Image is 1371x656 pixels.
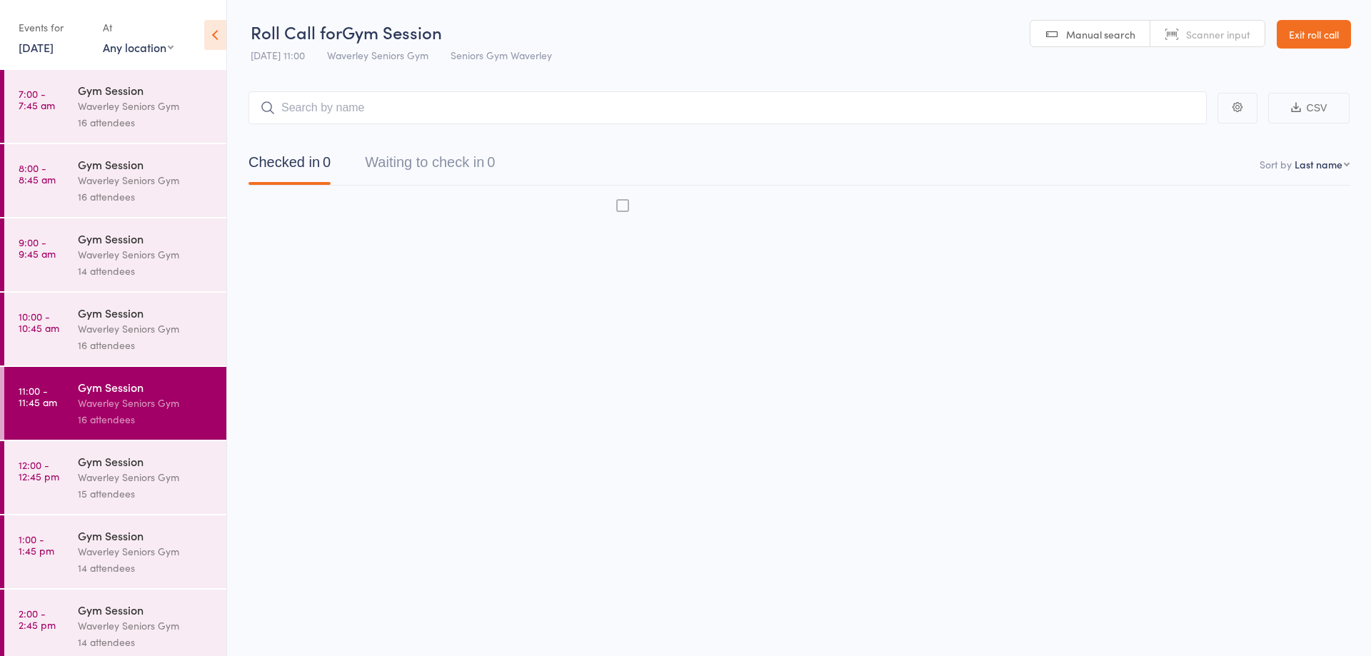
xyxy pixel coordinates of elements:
time: 12:00 - 12:45 pm [19,459,59,482]
span: [DATE] 11:00 [251,48,305,62]
div: Waverley Seniors Gym [78,469,214,485]
div: 14 attendees [78,634,214,650]
span: Scanner input [1186,27,1250,41]
div: 16 attendees [78,188,214,205]
div: 0 [323,154,331,170]
a: 1:00 -1:45 pmGym SessionWaverley Seniors Gym14 attendees [4,515,226,588]
a: 9:00 -9:45 amGym SessionWaverley Seniors Gym14 attendees [4,218,226,291]
div: 14 attendees [78,560,214,576]
span: Waverley Seniors Gym [327,48,428,62]
label: Sort by [1260,157,1292,171]
div: 16 attendees [78,411,214,428]
button: CSV [1268,93,1350,123]
div: 16 attendees [78,337,214,353]
span: Manual search [1066,27,1135,41]
a: [DATE] [19,39,54,55]
button: Checked in0 [248,147,331,185]
a: 8:00 -8:45 amGym SessionWaverley Seniors Gym16 attendees [4,144,226,217]
time: 11:00 - 11:45 am [19,385,57,408]
div: Gym Session [78,231,214,246]
a: 10:00 -10:45 amGym SessionWaverley Seniors Gym16 attendees [4,293,226,365]
span: Seniors Gym Waverley [451,48,552,62]
div: Last name [1295,157,1342,171]
time: 7:00 - 7:45 am [19,88,55,111]
time: 9:00 - 9:45 am [19,236,56,259]
div: Gym Session [78,156,214,172]
div: Events for [19,16,89,39]
div: Waverley Seniors Gym [78,617,214,634]
div: Waverley Seniors Gym [78,321,214,337]
button: Waiting to check in0 [365,147,495,185]
div: Any location [103,39,174,55]
div: Gym Session [78,453,214,469]
time: 10:00 - 10:45 am [19,311,59,333]
div: Gym Session [78,602,214,617]
input: Search by name [248,91,1207,124]
div: Waverley Seniors Gym [78,395,214,411]
div: 16 attendees [78,114,214,131]
div: Gym Session [78,305,214,321]
span: Gym Session [342,20,442,44]
a: Exit roll call [1277,20,1351,49]
div: Waverley Seniors Gym [78,246,214,263]
div: Gym Session [78,82,214,98]
time: 1:00 - 1:45 pm [19,533,54,556]
time: 2:00 - 2:45 pm [19,607,56,630]
div: 0 [487,154,495,170]
span: Roll Call for [251,20,342,44]
div: 14 attendees [78,263,214,279]
div: Gym Session [78,379,214,395]
a: 11:00 -11:45 amGym SessionWaverley Seniors Gym16 attendees [4,367,226,440]
a: 7:00 -7:45 amGym SessionWaverley Seniors Gym16 attendees [4,70,226,143]
time: 8:00 - 8:45 am [19,162,56,185]
div: At [103,16,174,39]
div: Waverley Seniors Gym [78,543,214,560]
div: Waverley Seniors Gym [78,172,214,188]
div: Waverley Seniors Gym [78,98,214,114]
div: Gym Session [78,528,214,543]
div: 15 attendees [78,485,214,502]
a: 12:00 -12:45 pmGym SessionWaverley Seniors Gym15 attendees [4,441,226,514]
